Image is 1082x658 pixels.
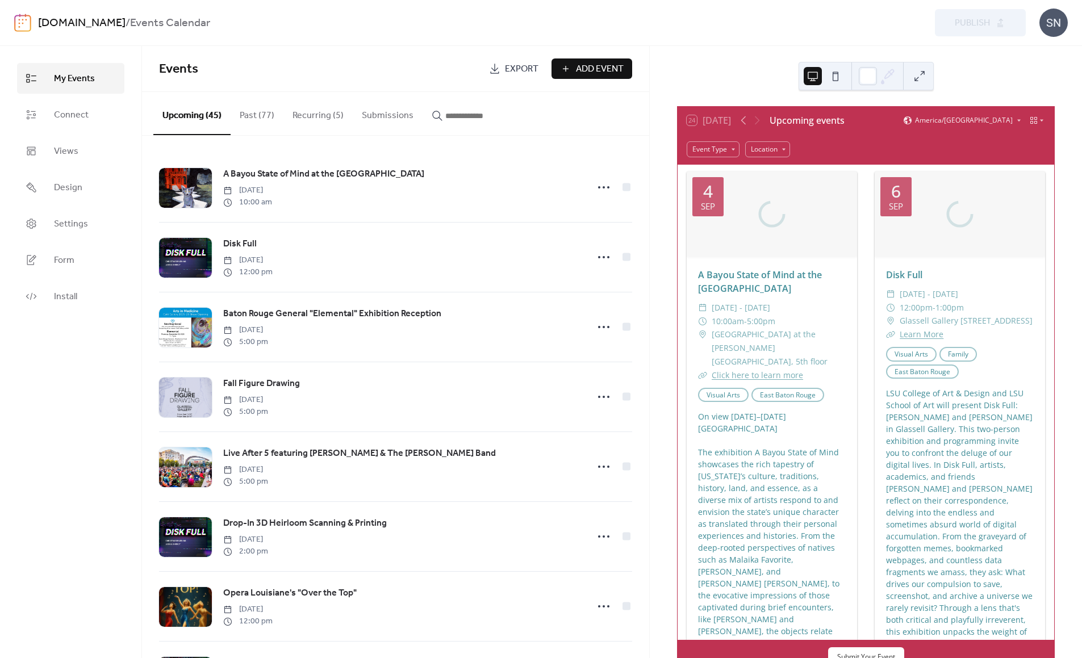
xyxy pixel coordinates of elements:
[698,301,707,315] div: ​
[900,301,933,315] span: 12:00pm
[223,446,496,461] a: Live After 5 featuring [PERSON_NAME] & The [PERSON_NAME] Band
[698,269,822,295] a: A Bayou State of Mind at the [GEOGRAPHIC_DATA]
[900,329,943,340] a: Learn More
[223,307,441,321] a: Baton Rouge General "Elemental" Exhibition Reception
[223,324,268,336] span: [DATE]
[223,586,357,601] a: Opera Louisiane's "Over the Top"
[223,546,268,558] span: 2:00 pm
[933,301,935,315] span: -
[223,517,387,530] span: Drop-In 3D Heirloom Scanning & Printing
[231,92,283,134] button: Past (77)
[698,368,707,382] div: ​
[886,301,895,315] div: ​
[54,254,74,267] span: Form
[698,315,707,328] div: ​
[223,307,441,321] span: Baton Rouge General "Elemental" Exhibition Reception
[703,183,713,200] div: 4
[153,92,231,135] button: Upcoming (45)
[126,12,130,34] b: /
[223,406,268,418] span: 5:00 pm
[54,181,82,195] span: Design
[17,208,124,239] a: Settings
[223,516,387,531] a: Drop-In 3D Heirloom Scanning & Printing
[223,376,300,391] a: Fall Figure Drawing
[223,167,424,181] span: A Bayou State of Mind at the [GEOGRAPHIC_DATA]
[38,12,126,34] a: [DOMAIN_NAME]
[223,167,424,182] a: A Bayou State of Mind at the [GEOGRAPHIC_DATA]
[159,57,198,82] span: Events
[14,14,31,32] img: logo
[935,301,964,315] span: 1:00pm
[576,62,624,76] span: Add Event
[223,266,273,278] span: 12:00 pm
[505,62,538,76] span: Export
[223,586,357,600] span: Opera Louisiane's "Over the Top"
[712,315,744,328] span: 10:00am
[886,287,895,301] div: ​
[891,183,901,200] div: 6
[223,464,268,476] span: [DATE]
[886,314,895,328] div: ​
[54,145,78,158] span: Views
[54,72,95,86] span: My Events
[54,217,88,231] span: Settings
[54,108,89,122] span: Connect
[17,63,124,94] a: My Events
[223,336,268,348] span: 5:00 pm
[17,136,124,166] a: Views
[130,12,210,34] b: Events Calendar
[223,237,257,252] a: Disk Full
[900,287,958,301] span: [DATE] - [DATE]
[223,196,272,208] span: 10:00 am
[770,114,845,127] div: Upcoming events
[223,237,257,251] span: Disk Full
[747,315,775,328] span: 5:00pm
[712,370,803,380] a: Click here to learn more
[701,202,715,211] div: Sep
[698,328,707,341] div: ​
[481,58,547,79] a: Export
[744,315,747,328] span: -
[17,99,124,130] a: Connect
[900,314,1033,328] span: Glassell Gallery [STREET_ADDRESS]
[1039,9,1068,37] div: SN
[223,394,268,406] span: [DATE]
[283,92,353,134] button: Recurring (5)
[353,92,423,134] button: Submissions
[223,603,273,615] span: [DATE]
[915,117,1013,124] span: America/[GEOGRAPHIC_DATA]
[886,328,895,341] div: ​
[223,254,273,266] span: [DATE]
[54,290,77,304] span: Install
[889,202,903,211] div: Sep
[712,328,846,368] span: [GEOGRAPHIC_DATA] at the [PERSON_NAME][GEOGRAPHIC_DATA], 5th floor
[223,476,268,488] span: 5:00 pm
[712,301,770,315] span: [DATE] - [DATE]
[552,58,632,79] button: Add Event
[17,245,124,275] a: Form
[223,615,273,627] span: 12:00 pm
[223,534,268,546] span: [DATE]
[886,269,922,281] a: Disk Full
[17,172,124,203] a: Design
[223,185,272,196] span: [DATE]
[17,281,124,312] a: Install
